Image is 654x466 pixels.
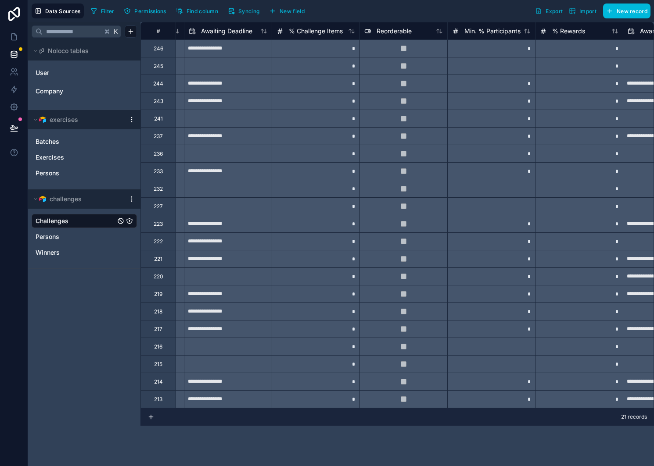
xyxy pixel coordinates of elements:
a: Persons [36,169,115,178]
div: User [32,66,137,80]
button: Permissions [121,4,169,18]
button: Airtable Logochallenges [32,193,125,205]
span: New record [617,8,647,14]
span: Winners [36,248,60,257]
button: Find column [173,4,221,18]
button: Import [566,4,600,18]
button: Syncing [225,4,262,18]
div: 218 [154,308,162,315]
button: Filter [87,4,118,18]
div: 245 [154,63,163,70]
div: 216 [154,343,162,350]
div: Persons [32,230,137,244]
span: Filter [101,8,115,14]
span: User [36,68,49,77]
div: 246 [154,45,163,52]
button: New record [603,4,650,18]
span: Noloco tables [48,46,89,55]
span: Min. % Participants [464,27,521,36]
a: Winners [36,248,115,257]
div: 219 [154,291,162,298]
span: Permissions [134,8,166,14]
div: Challenges [32,214,137,228]
a: User [36,68,107,77]
div: Winners [32,245,137,260]
span: K [113,28,119,35]
div: 236 [154,150,163,157]
div: 243 [154,98,163,105]
button: New field [266,4,308,18]
button: Noloco tables [32,45,132,57]
img: Airtable Logo [39,116,46,123]
span: New field [280,8,305,14]
span: Exercises [36,153,64,162]
div: 223 [154,221,163,228]
div: 222 [154,238,163,245]
div: 220 [154,273,163,280]
span: exercises [50,115,78,124]
div: Batches [32,135,137,149]
div: 233 [154,168,163,175]
div: 227 [154,203,163,210]
div: 213 [154,396,162,403]
div: Exercises [32,150,137,164]
button: Export [532,4,566,18]
span: Import [579,8,597,14]
span: % Challenge Items [289,27,343,36]
span: % Rewards [552,27,585,36]
a: Exercises [36,153,115,162]
div: # [147,28,169,34]
span: Data Sources [45,8,81,14]
span: Batches [36,137,59,146]
span: Syncing [238,8,259,14]
div: 232 [154,185,163,192]
div: 214 [154,378,163,385]
span: Company [36,87,63,96]
div: Company [32,84,137,98]
span: challenges [50,195,82,203]
a: Persons [36,232,115,241]
a: Batches [36,137,115,146]
a: Permissions [121,4,172,18]
div: 244 [153,80,163,87]
a: Syncing [225,4,266,18]
span: Persons [36,169,59,178]
span: Export [546,8,563,14]
img: Airtable Logo [39,196,46,203]
div: 215 [154,361,162,368]
button: Airtable Logoexercises [32,114,125,126]
span: Reorderable [377,27,412,36]
div: Persons [32,166,137,180]
span: 21 records [621,413,647,420]
span: Persons [36,232,59,241]
div: 217 [154,326,162,333]
span: Find column [187,8,218,14]
span: Awaiting Deadline [201,27,252,36]
a: Company [36,87,107,96]
div: 237 [154,133,163,140]
a: Challenges [36,217,115,225]
div: 221 [154,256,162,263]
a: New record [600,4,650,18]
button: Data Sources [32,4,84,18]
span: Challenges [36,217,68,225]
div: 241 [154,115,163,122]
